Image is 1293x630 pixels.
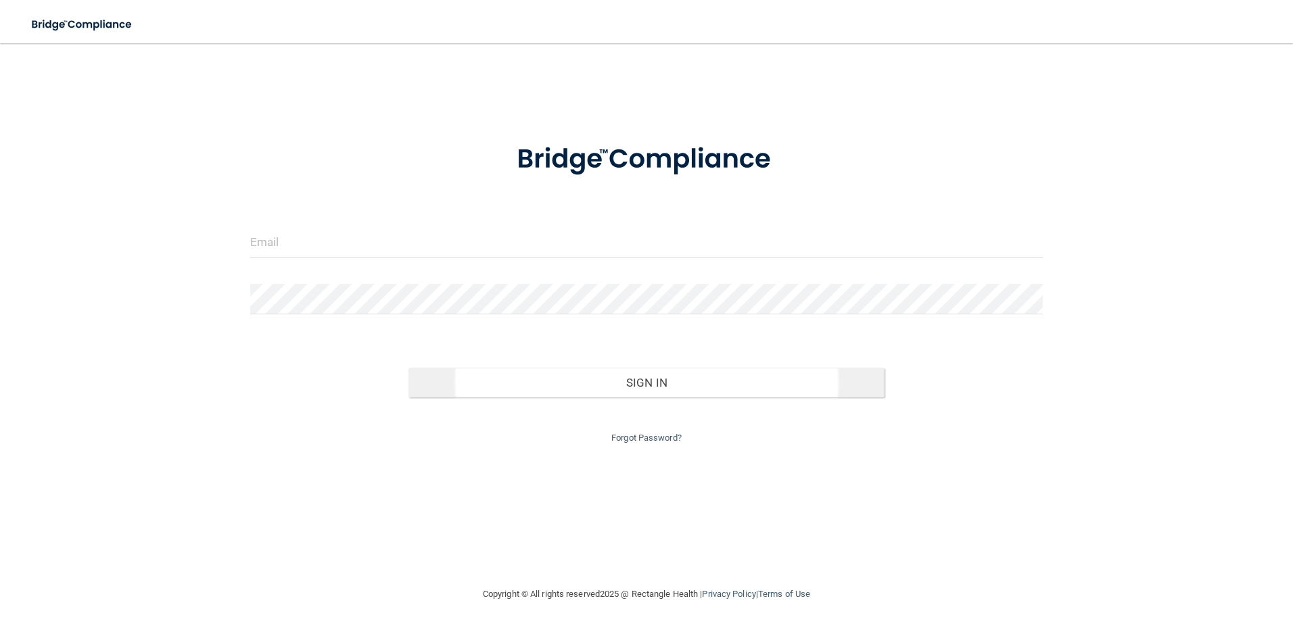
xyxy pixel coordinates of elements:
[758,589,810,599] a: Terms of Use
[702,589,755,599] a: Privacy Policy
[489,124,804,195] img: bridge_compliance_login_screen.278c3ca4.svg
[250,227,1043,258] input: Email
[408,368,885,397] button: Sign In
[20,11,145,39] img: bridge_compliance_login_screen.278c3ca4.svg
[400,573,893,616] div: Copyright © All rights reserved 2025 @ Rectangle Health | |
[611,433,682,443] a: Forgot Password?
